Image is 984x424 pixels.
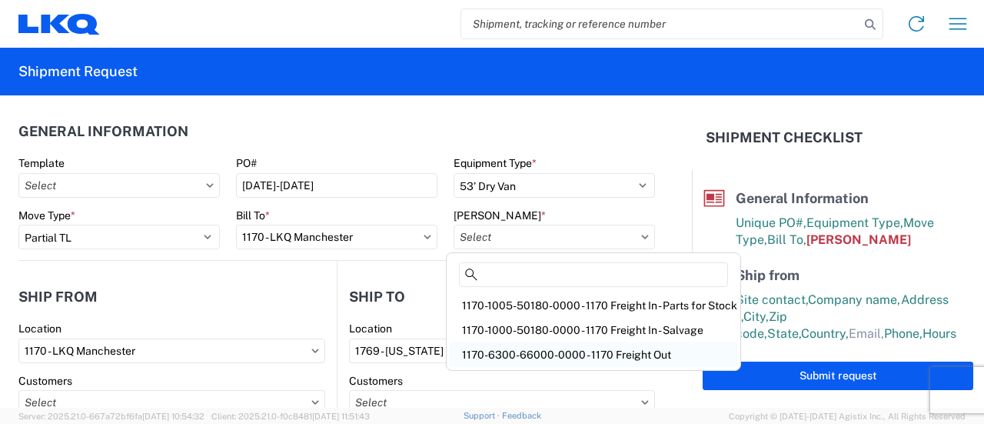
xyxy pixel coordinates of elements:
span: Email, [849,326,884,341]
label: Equipment Type [454,156,537,170]
span: Country, [801,326,849,341]
span: Client: 2025.21.0-f0c8481 [211,412,370,421]
label: Location [18,322,61,336]
input: Select [349,390,655,415]
span: Phone, [884,326,922,341]
span: Equipment Type, [806,215,903,230]
input: Select [454,225,655,249]
span: Hours to [766,343,814,358]
div: 1170-1000-50180-0000 - 1170 Freight In - Salvage [450,318,737,342]
h2: General Information [18,124,188,139]
span: Server: 2025.21.0-667a72bf6fa [18,412,204,421]
label: Customers [349,374,403,388]
span: State, [767,326,801,341]
input: Select [18,390,325,415]
div: 1170-1005-50180-0000 - 1170 Freight In - Parts for Stock [450,293,737,318]
label: [PERSON_NAME] [454,209,546,222]
h2: Ship from [18,289,98,305]
input: Select [18,173,220,198]
input: Select [349,339,655,363]
div: 1170-6300-66000-0000 - 1170 Freight Out [450,342,737,367]
label: PO# [236,156,257,170]
h2: Shipment Checklist [706,129,863,147]
h2: Ship to [349,289,405,305]
span: Ship from [736,267,799,283]
button: Submit request [703,362,973,390]
h2: Shipment Request [18,62,138,81]
a: Support [464,411,502,420]
span: City, [743,309,769,324]
span: General Information [736,190,869,206]
input: Shipment, tracking or reference number [461,9,859,38]
span: Site contact, [736,292,808,307]
input: Select [18,339,325,363]
span: Unique PO#, [736,215,806,230]
span: [PERSON_NAME] [806,232,911,247]
span: Company name, [808,292,901,307]
label: Template [18,156,65,170]
span: Copyright © [DATE]-[DATE] Agistix Inc., All Rights Reserved [729,409,966,423]
label: Bill To [236,209,270,222]
a: Feedback [502,411,541,420]
label: Customers [18,374,72,388]
span: Bill To, [767,232,806,247]
label: Location [349,322,392,336]
input: Select [236,225,437,249]
span: [DATE] 10:54:32 [142,412,204,421]
label: Move Type [18,209,75,222]
span: [DATE] 11:51:43 [312,412,370,421]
